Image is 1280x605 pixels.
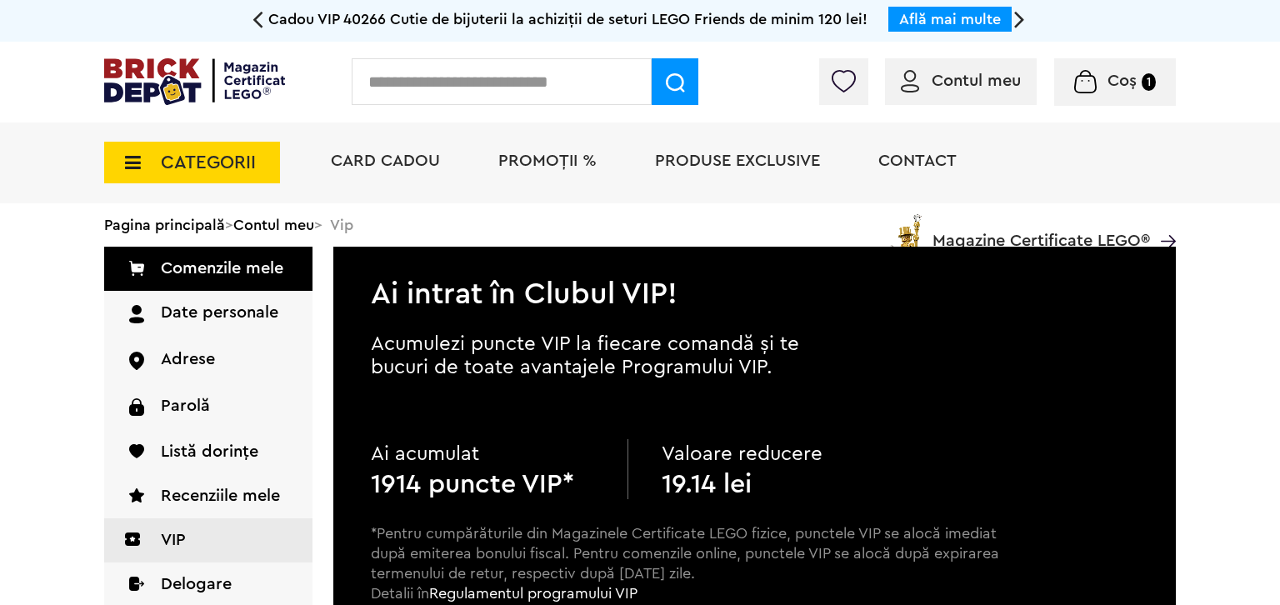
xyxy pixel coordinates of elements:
[901,72,1021,89] a: Contul meu
[498,152,597,169] a: PROMOȚII %
[1107,72,1137,89] span: Coș
[1150,211,1176,227] a: Magazine Certificate LEGO®
[662,471,752,497] b: 19.14 lei
[104,247,312,291] a: Comenzile mele
[1142,73,1156,91] small: 1
[161,153,256,172] span: CATEGORII
[878,152,957,169] a: Contact
[899,12,1001,27] a: Află mai multe
[662,439,885,469] p: Valoare reducere
[104,474,312,518] a: Recenziile mele
[333,247,1176,309] h2: Ai intrat în Clubul VIP!
[429,586,637,601] a: Regulamentul programului VIP
[655,152,820,169] a: Produse exclusive
[331,152,440,169] a: Card Cadou
[268,12,867,27] span: Cadou VIP 40266 Cutie de bijuterii la achiziții de seturi LEGO Friends de minim 120 lei!
[104,337,312,383] a: Adrese
[932,72,1021,89] span: Contul meu
[371,332,854,379] p: Acumulezi puncte VIP la fiecare comandă și te bucuri de toate avantajele Programului VIP.
[371,439,594,469] p: Ai acumulat
[104,384,312,430] a: Parolă
[932,211,1150,249] span: Magazine Certificate LEGO®
[104,518,312,562] a: VIP
[104,430,312,474] a: Listă dorințe
[104,291,312,337] a: Date personale
[371,471,574,497] b: 1914 puncte VIP*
